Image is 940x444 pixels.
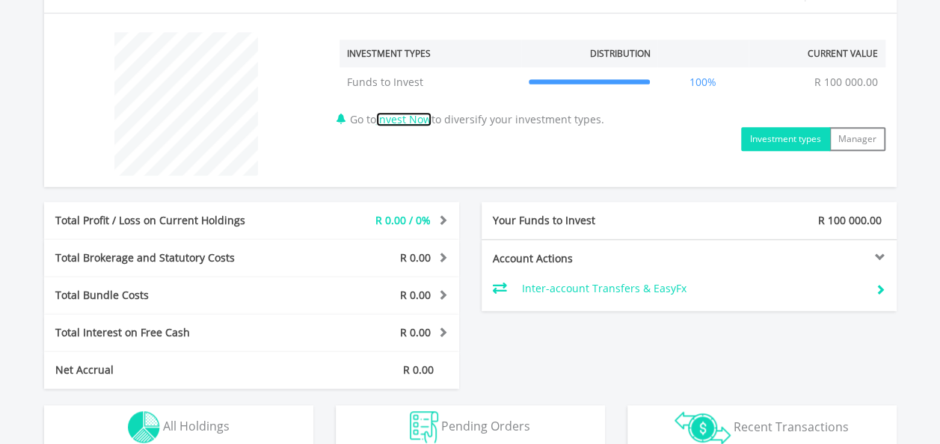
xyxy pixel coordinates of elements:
[522,277,864,300] td: Inter-account Transfers & EasyFx
[128,411,160,443] img: holdings-wht.png
[44,325,286,340] div: Total Interest on Free Cash
[400,288,431,302] span: R 0.00
[328,25,897,151] div: Go to to diversify your investment types.
[376,112,431,126] a: Invest Now
[807,67,885,97] td: R 100 000.00
[749,40,885,67] th: Current Value
[163,418,230,434] span: All Holdings
[375,213,431,227] span: R 0.00 / 0%
[741,127,830,151] button: Investment types
[340,67,521,97] td: Funds to Invest
[44,363,286,377] div: Net Accrual
[44,213,286,228] div: Total Profit / Loss on Current Holdings
[403,363,434,377] span: R 0.00
[400,325,431,339] span: R 0.00
[441,418,530,434] span: Pending Orders
[829,127,885,151] button: Manager
[340,40,521,67] th: Investment Types
[675,411,731,444] img: transactions-zar-wht.png
[482,213,689,228] div: Your Funds to Invest
[400,250,431,265] span: R 0.00
[44,288,286,303] div: Total Bundle Costs
[657,67,749,97] td: 100%
[589,47,650,60] div: Distribution
[482,251,689,266] div: Account Actions
[818,213,882,227] span: R 100 000.00
[44,250,286,265] div: Total Brokerage and Statutory Costs
[734,418,849,434] span: Recent Transactions
[410,411,438,443] img: pending_instructions-wht.png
